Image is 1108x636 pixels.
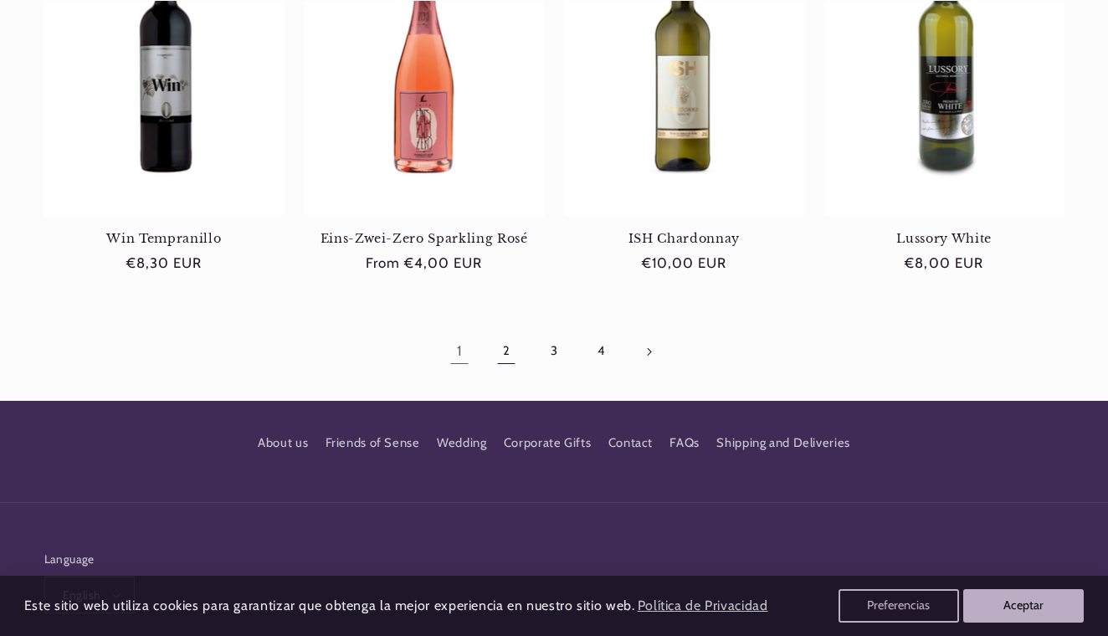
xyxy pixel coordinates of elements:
[608,428,653,458] a: Contact
[634,592,770,621] a: Política de Privacidad (opens in a new tab)
[629,332,668,371] a: Next page
[669,428,700,458] a: FAQs
[716,428,850,458] a: Shipping and Deliveries
[963,589,1084,623] button: Aceptar
[24,598,635,613] span: Este sitio web utiliza cookies para garantizar que obtenga la mejor experiencia en nuestro sitio ...
[326,428,420,458] a: Friends of Sense
[487,332,526,371] a: Page 2
[535,332,573,371] a: Page 3
[44,551,136,567] h2: Language
[564,231,804,246] a: ISH Chardonnay
[44,231,285,246] a: Win Tempranillo
[437,428,486,458] a: Wedding
[44,332,1064,371] nav: Pagination
[304,231,544,246] a: Eins-Zwei-Zero Sparkling Rosé
[839,589,959,623] button: Preferencias
[582,332,621,371] a: Page 4
[824,231,1064,246] a: Lussory White
[440,332,479,371] a: Page 1
[504,428,591,458] a: Corporate Gifts
[258,433,308,459] a: About us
